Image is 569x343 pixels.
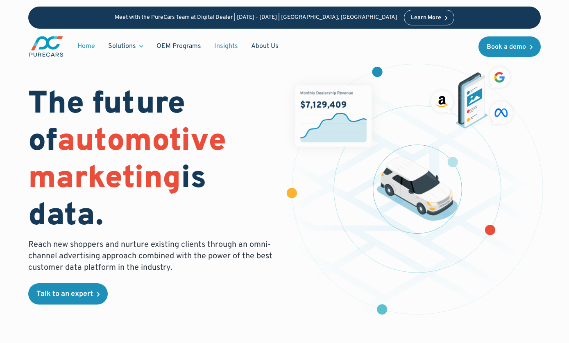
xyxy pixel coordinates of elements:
span: automotive marketing [28,122,226,199]
a: Home [71,38,102,54]
a: main [28,35,64,58]
a: Learn More [404,10,455,25]
div: Talk to an expert [36,291,93,298]
p: Meet with the PureCars Team at Digital Dealer | [DATE] - [DATE] | [GEOGRAPHIC_DATA], [GEOGRAPHIC_... [115,14,397,21]
img: chart showing monthly dealership revenue of $7m [295,86,372,147]
img: ads on social media and advertising partners [428,64,516,129]
a: Book a demo [478,36,541,57]
a: OEM Programs [150,38,208,54]
div: Solutions [102,38,150,54]
h1: The future of is data. [28,86,274,236]
div: Solutions [108,42,136,51]
a: Insights [208,38,245,54]
a: About Us [245,38,285,54]
img: purecars logo [28,35,64,58]
img: illustration of a vehicle [376,157,458,221]
a: Talk to an expert [28,283,108,305]
p: Reach new shoppers and nurture existing clients through an omni-channel advertising approach comb... [28,239,274,273]
div: Book a demo [487,44,526,50]
div: Learn More [411,15,441,21]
